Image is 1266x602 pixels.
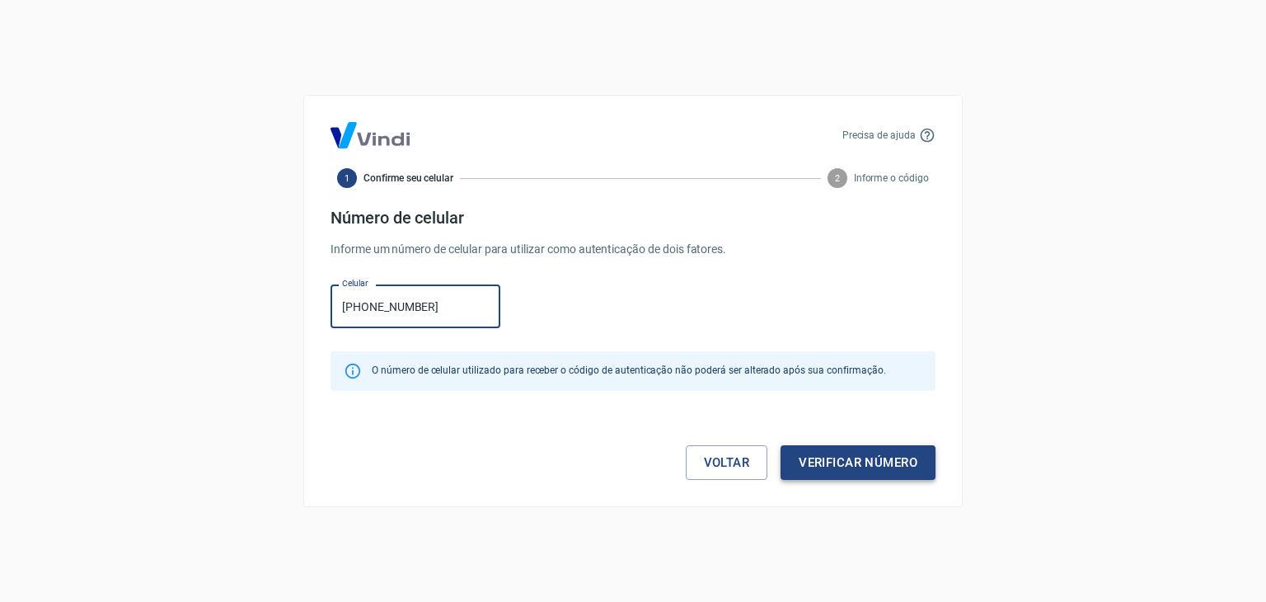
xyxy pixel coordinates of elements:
p: Precisa de ajuda [842,128,916,143]
a: Voltar [686,445,768,480]
h4: Número de celular [331,208,935,228]
text: 2 [835,173,840,184]
img: Logo Vind [331,122,410,148]
label: Celular [342,277,368,289]
div: O número de celular utilizado para receber o código de autenticação não poderá ser alterado após ... [372,356,885,386]
button: Verificar número [781,445,935,480]
text: 1 [345,173,349,184]
span: Confirme seu celular [363,171,453,186]
span: Informe o código [854,171,929,186]
p: Informe um número de celular para utilizar como autenticação de dois fatores. [331,241,935,258]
